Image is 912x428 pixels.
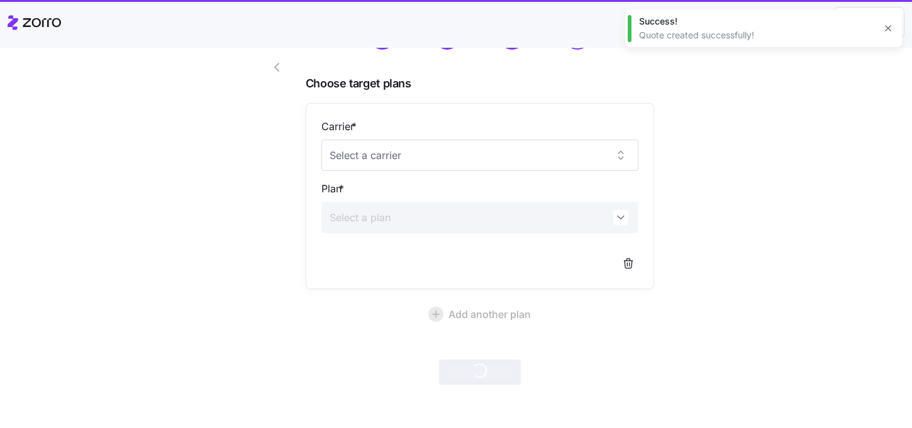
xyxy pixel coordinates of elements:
span: Choose target plans [306,75,654,93]
label: Carrier [321,119,359,134]
div: Quote created successfully! [639,29,874,41]
svg: add icon [428,307,443,322]
label: Plan [321,181,347,197]
input: Select a carrier [321,140,638,171]
div: Success! [639,15,874,28]
span: Add another plan [448,307,531,322]
button: Add another plan [306,299,654,329]
input: Select a plan [321,202,638,233]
